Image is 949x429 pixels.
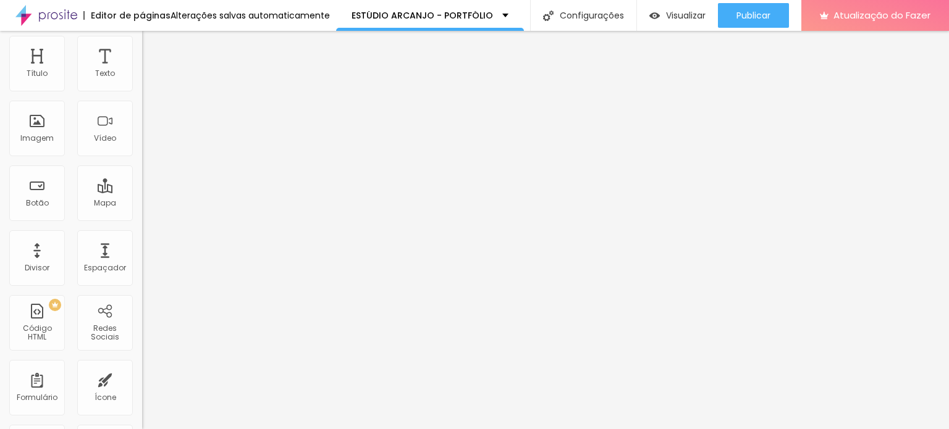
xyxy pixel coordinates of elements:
[637,3,718,28] button: Visualizar
[26,198,49,208] font: Botão
[95,68,115,78] font: Texto
[95,392,116,402] font: Ícone
[649,10,660,21] img: view-1.svg
[718,3,789,28] button: Publicar
[543,10,554,21] img: Ícone
[736,9,770,22] font: Publicar
[833,9,930,22] font: Atualização do Fazer
[94,198,116,208] font: Mapa
[17,392,57,402] font: Formulário
[666,9,706,22] font: Visualizar
[84,262,126,273] font: Espaçador
[27,68,48,78] font: Título
[94,133,116,143] font: Vídeo
[23,323,52,342] font: Código HTML
[25,262,49,273] font: Divisor
[20,133,54,143] font: Imagem
[142,31,949,429] iframe: Editor
[560,9,624,22] font: Configurações
[352,9,493,22] font: ESTÚDIO ARCANJO - PORTFÓLIO
[171,9,330,22] font: Alterações salvas automaticamente
[91,323,119,342] font: Redes Sociais
[91,9,171,22] font: Editor de páginas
